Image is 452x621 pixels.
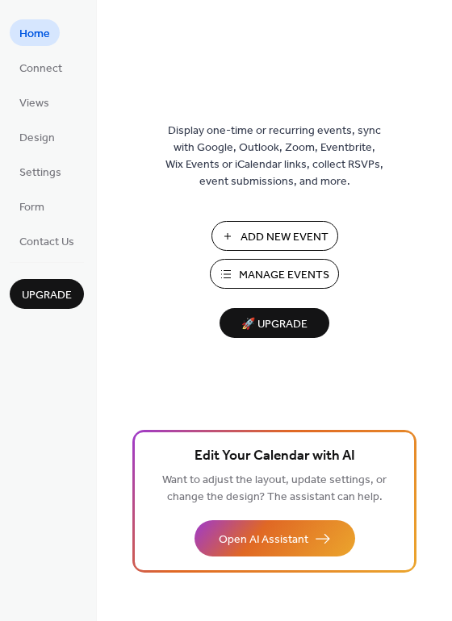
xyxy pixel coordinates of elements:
[19,26,50,43] span: Home
[239,267,329,284] span: Manage Events
[195,520,355,556] button: Open AI Assistant
[10,279,84,309] button: Upgrade
[19,130,55,147] span: Design
[219,531,308,548] span: Open AI Assistant
[10,89,59,115] a: Views
[229,314,320,336] span: 🚀 Upgrade
[211,221,338,251] button: Add New Event
[10,193,54,219] a: Form
[19,165,61,181] span: Settings
[19,60,62,77] span: Connect
[165,123,383,190] span: Display one-time or recurring events, sync with Google, Outlook, Zoom, Eventbrite, Wix Events or ...
[10,227,84,254] a: Contact Us
[10,54,72,81] a: Connect
[162,469,387,508] span: Want to adjust the layout, update settings, or change the design? The assistant can help.
[10,19,60,46] a: Home
[10,158,71,185] a: Settings
[195,445,355,468] span: Edit Your Calendar with AI
[19,199,44,216] span: Form
[241,229,329,246] span: Add New Event
[22,287,72,304] span: Upgrade
[210,259,339,289] button: Manage Events
[10,123,65,150] a: Design
[19,95,49,112] span: Views
[220,308,329,338] button: 🚀 Upgrade
[19,234,74,251] span: Contact Us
